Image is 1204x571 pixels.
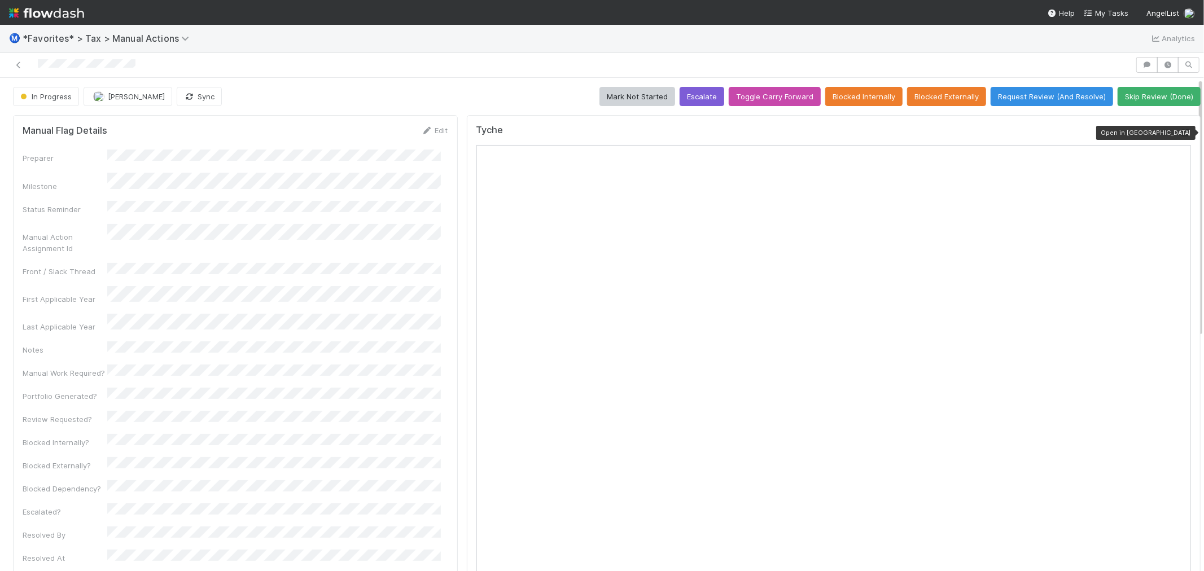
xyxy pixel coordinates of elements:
span: AngelList [1146,8,1179,17]
img: logo-inverted-e16ddd16eac7371096b0.svg [9,3,84,23]
div: Resolved By [23,529,107,541]
div: Blocked Externally? [23,460,107,471]
button: Skip Review (Done) [1118,87,1201,106]
a: Edit [422,126,448,135]
span: My Tasks [1084,8,1128,17]
span: Ⓜ️ [9,33,20,43]
button: Sync [177,87,222,106]
span: [PERSON_NAME] [108,92,165,101]
h5: Tyche [476,125,504,136]
div: Blocked Internally? [23,437,107,448]
img: avatar_de77a991-7322-4664-a63d-98ba485ee9e0.png [1184,8,1195,19]
button: [PERSON_NAME] [84,87,172,106]
button: Toggle Carry Forward [729,87,821,106]
button: Mark Not Started [599,87,675,106]
div: Review Requested? [23,414,107,425]
a: My Tasks [1084,7,1128,19]
div: Notes [23,344,107,355]
div: Milestone [23,181,107,192]
img: avatar_d45d11ee-0024-4901-936f-9df0a9cc3b4e.png [93,91,104,102]
a: Analytics [1150,32,1195,45]
div: First Applicable Year [23,293,107,305]
div: Status Reminder [23,204,107,215]
div: Front / Slack Thread [23,266,107,277]
button: Blocked Externally [907,87,986,106]
span: *Favorites* > Tax > Manual Actions [23,33,195,44]
div: Escalated? [23,506,107,517]
h5: Manual Flag Details [23,125,107,137]
button: Request Review (And Resolve) [991,87,1113,106]
div: Resolved At [23,552,107,564]
div: Portfolio Generated? [23,390,107,402]
div: Manual Action Assignment Id [23,231,107,254]
div: Last Applicable Year [23,321,107,332]
button: Escalate [680,87,724,106]
button: Blocked Internally [825,87,903,106]
div: Help [1048,7,1075,19]
div: Blocked Dependency? [23,483,107,494]
div: Preparer [23,152,107,164]
div: Manual Work Required? [23,367,107,379]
